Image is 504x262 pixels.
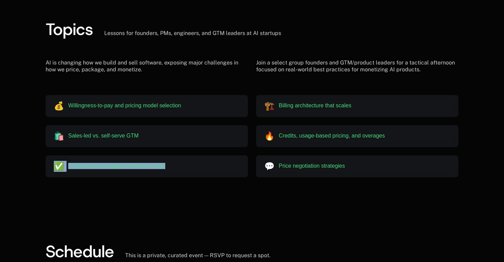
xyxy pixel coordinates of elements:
[279,103,351,109] span: Billing architecture that scales
[264,100,275,111] span: 🏗️
[46,18,93,40] span: Topics
[279,163,345,169] span: Price negotiation strategies
[68,103,181,109] span: Willingness-to-pay and pricing model selection
[256,59,458,73] div: Join a select group founders and GTM/product leaders for a tactical afternoon focused on real-wor...
[68,163,164,169] span: Tracking and managing inference costs
[54,100,64,111] span: 💰
[279,133,385,139] span: Credits, usage-based pricing, and overages
[104,30,281,37] div: Lessons for founders, PMs, engineers, and GTM leaders at AI startups
[68,133,139,139] span: Sales-led vs. self-serve GTM
[264,161,275,172] span: 💬
[54,131,64,142] span: 🛍️
[125,252,271,259] div: This is a private, curated event — RSVP to request a spot.
[264,131,275,142] span: 🔥
[46,59,248,73] div: AI is changing how we build and sell software, exposing major challenges in how we price, package...
[54,161,64,172] span: ✅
